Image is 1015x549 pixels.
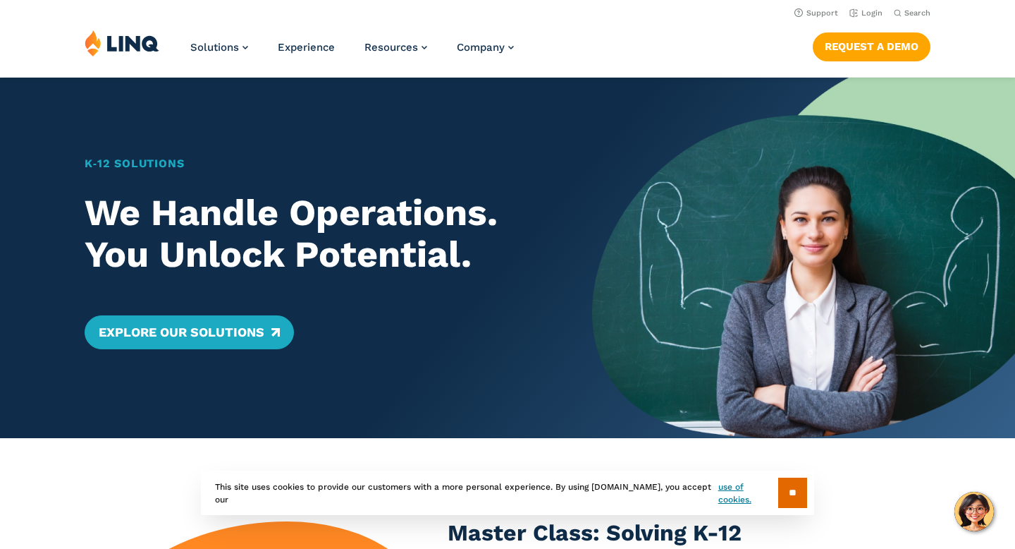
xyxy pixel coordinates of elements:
[190,41,248,54] a: Solutions
[813,30,930,61] nav: Button Navigation
[794,8,838,18] a: Support
[85,30,159,56] img: LINQ | K‑12 Software
[457,41,505,54] span: Company
[849,8,882,18] a: Login
[813,32,930,61] a: Request a Demo
[718,481,778,506] a: use of cookies.
[904,8,930,18] span: Search
[457,41,514,54] a: Company
[954,492,994,531] button: Hello, have a question? Let’s chat.
[592,78,1015,438] img: Home Banner
[85,192,550,277] h2: We Handle Operations. You Unlock Potential.
[278,41,335,54] a: Experience
[201,471,814,515] div: This site uses cookies to provide our customers with a more personal experience. By using [DOMAIN...
[85,315,294,349] a: Explore Our Solutions
[364,41,427,54] a: Resources
[85,155,550,172] h1: K‑12 Solutions
[364,41,418,54] span: Resources
[894,8,930,18] button: Open Search Bar
[190,30,514,76] nav: Primary Navigation
[190,41,239,54] span: Solutions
